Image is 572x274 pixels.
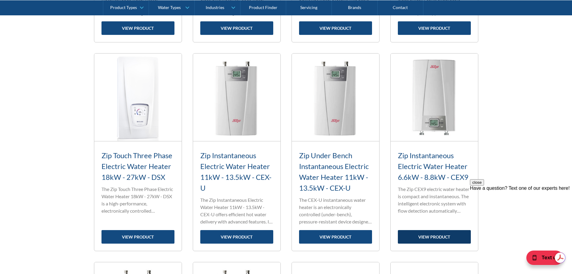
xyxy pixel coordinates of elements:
h3: Zip Instantaneous Electric Water Heater 6.6kW - 8.8kW - CEX9 [398,150,471,183]
p: The CEX-U instantaneous water heater is an electronically controlled (under-bench), pressure-resi... [299,196,372,225]
a: view product [398,21,471,35]
img: Zip Instantaneous Electric Water Heater 11kW - 13.5kW - CEX-U [193,54,280,141]
a: view product [101,21,174,35]
iframe: podium webchat widget prompt [470,179,572,251]
div: Industries [206,5,224,10]
a: view product [200,21,273,35]
iframe: podium webchat widget bubble [512,244,572,274]
a: view product [101,230,174,244]
img: Zip Instantaneous Electric Water Heater 6.6kW - 8.8kW - CEX9 [391,54,478,141]
a: view product [200,230,273,244]
a: view product [299,21,372,35]
h3: Zip Instantaneous Electric Water Heater 11kW - 13.5kW - CEX-U [200,150,273,193]
a: view product [299,230,372,244]
a: view product [398,230,471,244]
img: Zip Touch Three Phase Electric Water Heater 18kW - 27kW - DSX [94,54,182,141]
div: Product Types [110,5,137,10]
div: Water Types [158,5,181,10]
p: The Zip CEX9 electric water heater is compact and instantaneous. The intelligent electronic syste... [398,186,471,214]
img: Zip Under Bench Instantaneous Electric Water Heater 11kW - 13.5kW - CEX-U [292,54,379,141]
h3: Zip Under Bench Instantaneous Electric Water Heater 11kW - 13.5kW - CEX-U [299,150,372,193]
h3: Zip Touch Three Phase Electric Water Heater 18kW - 27kW - DSX [101,150,174,183]
p: The Zip Touch Three Phase Electric Water Heater 18kW - 27kW - DSX is a high-performance, electron... [101,186,174,214]
p: The Zip Instantaneous Electric Water Heater 11kW - 13.5kW - CEX-U offers efficient hot water deli... [200,196,273,225]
